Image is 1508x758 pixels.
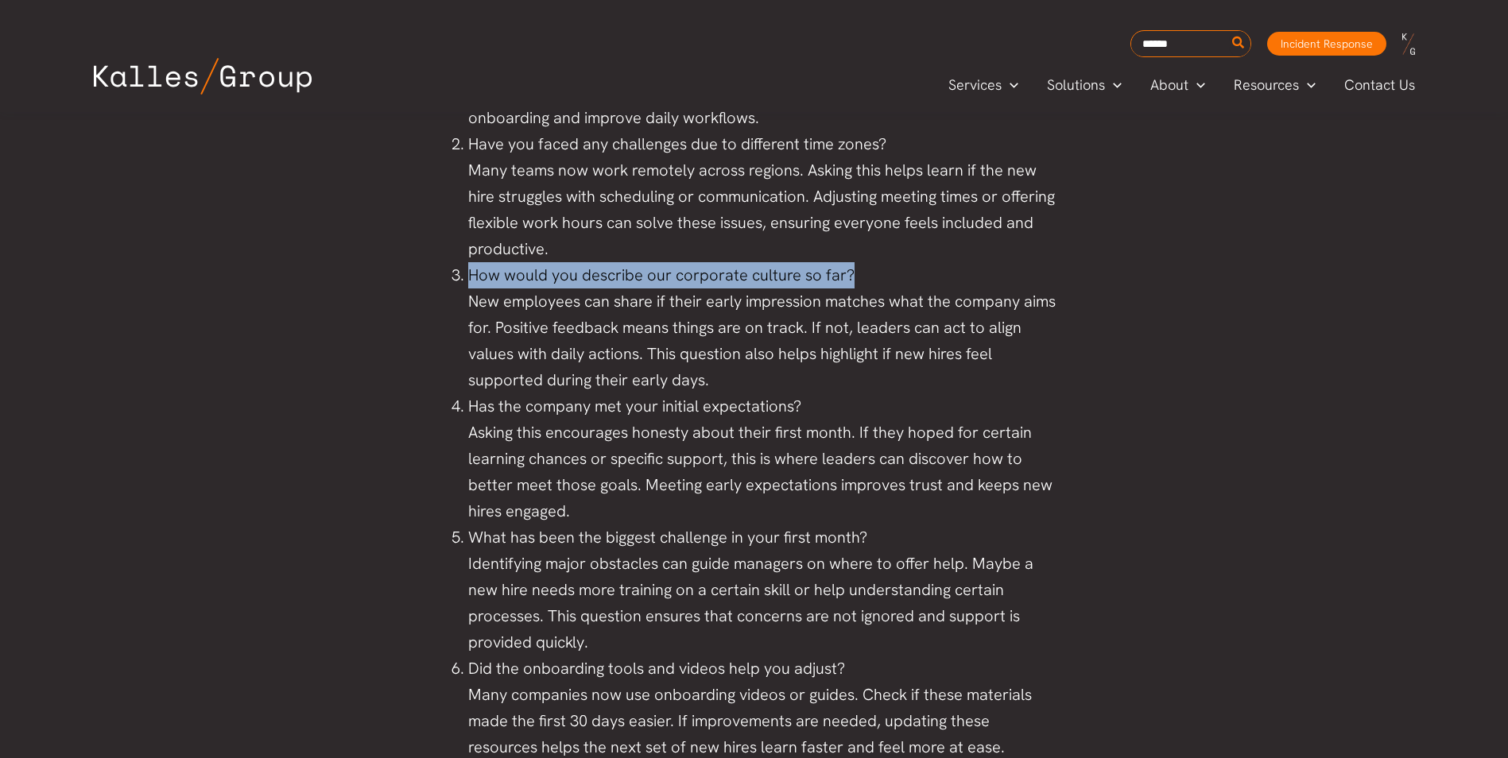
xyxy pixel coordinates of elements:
li: How would you describe our corporate culture so far? New employees can share if their early impre... [468,262,1056,393]
a: AboutMenu Toggle [1136,73,1219,97]
span: Menu Toggle [1299,73,1316,97]
span: Menu Toggle [1105,73,1122,97]
button: Search [1229,31,1249,56]
span: Solutions [1047,73,1105,97]
img: Kalles Group [94,58,312,95]
a: ServicesMenu Toggle [934,73,1033,97]
a: SolutionsMenu Toggle [1033,73,1136,97]
span: Resources [1234,73,1299,97]
li: What has been the biggest challenge in your first month? Identifying major obstacles can guide ma... [468,524,1056,656]
li: Have you faced any challenges due to different time zones? Many teams now work remotely across re... [468,131,1056,262]
nav: Primary Site Navigation [934,72,1430,98]
span: Contact Us [1344,73,1415,97]
span: Menu Toggle [1188,73,1205,97]
span: Menu Toggle [1002,73,1018,97]
a: Contact Us [1330,73,1431,97]
span: About [1150,73,1188,97]
a: ResourcesMenu Toggle [1219,73,1330,97]
li: Has the company met your initial expectations? Asking this encourages honesty about their first m... [468,393,1056,524]
a: Incident Response [1267,32,1386,56]
span: Services [948,73,1002,97]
